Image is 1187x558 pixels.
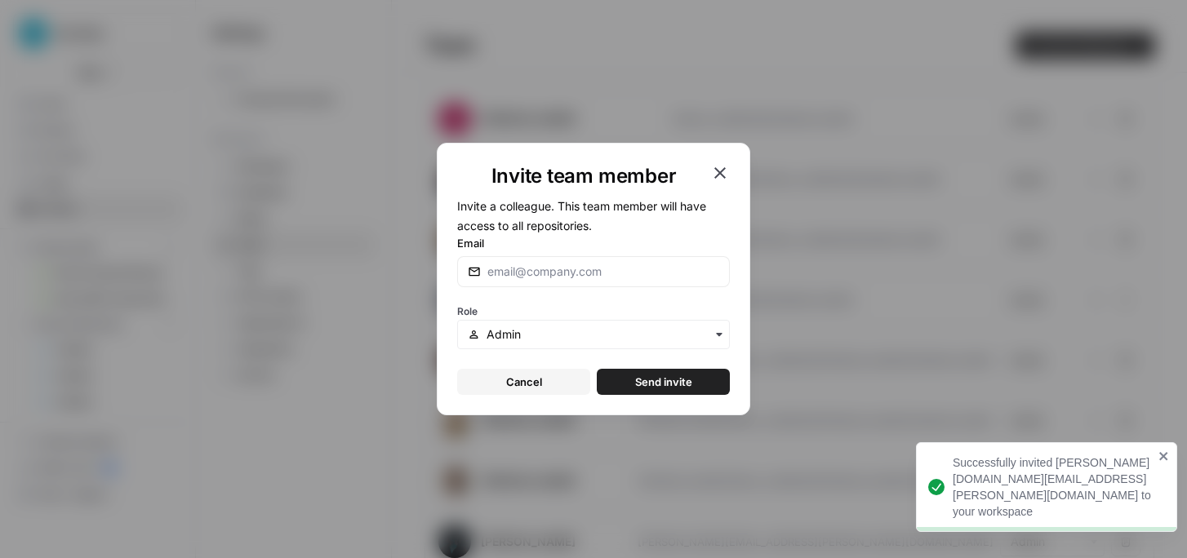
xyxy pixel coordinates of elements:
button: Cancel [457,369,590,395]
h1: Invite team member [457,163,710,189]
div: Successfully invited [PERSON_NAME][DOMAIN_NAME][EMAIL_ADDRESS][PERSON_NAME][DOMAIN_NAME] to your ... [953,454,1154,520]
input: email@company.com [487,263,713,280]
input: Admin [487,326,719,343]
span: Send invite [635,374,692,390]
button: Send invite [597,369,730,395]
span: Cancel [506,374,542,390]
span: Role [457,305,478,317]
label: Email [457,235,730,251]
button: close [1158,449,1170,463]
span: Invite a colleague. This team member will have access to all repositories. [457,199,706,232]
